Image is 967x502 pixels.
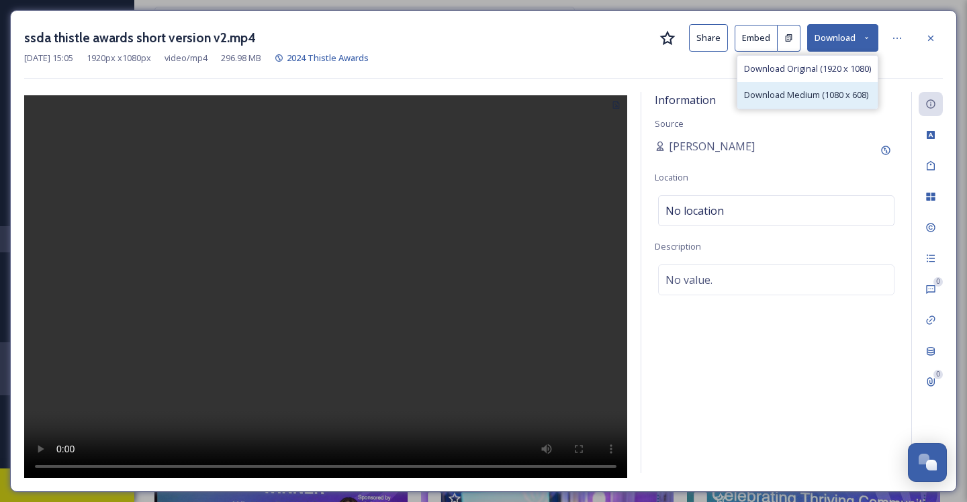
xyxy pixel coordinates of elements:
span: Source [655,117,684,130]
span: No location [665,203,724,219]
button: Download [807,24,878,52]
span: Download Medium (1080 x 608) [744,89,868,101]
span: [DATE] 15:05 [24,52,73,64]
span: video/mp4 [165,52,208,64]
div: 0 [933,370,943,379]
span: No value. [665,272,712,288]
button: Share [689,24,728,52]
span: 1920 px x 1080 px [87,52,151,64]
div: 0 [933,277,943,287]
span: 2024 Thistle Awards [287,52,369,64]
span: Location [655,171,688,183]
span: Information [655,93,716,107]
button: Embed [735,25,778,52]
h3: ssda thistle awards short version v2.mp4 [24,28,256,48]
span: [PERSON_NAME] [669,138,755,154]
span: 296.98 MB [221,52,261,64]
span: Download Original (1920 x 1080) [744,62,871,75]
button: Open Chat [908,443,947,482]
span: Description [655,240,701,252]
